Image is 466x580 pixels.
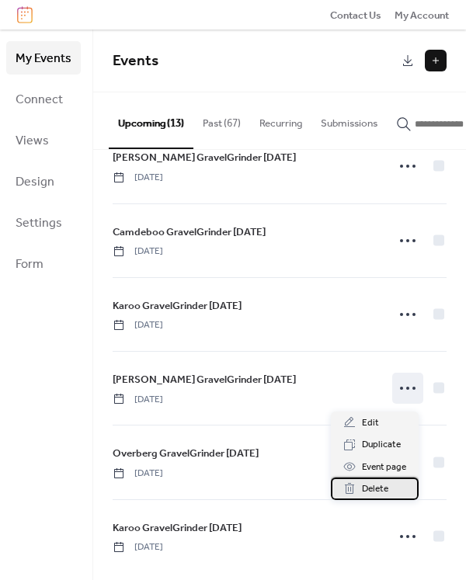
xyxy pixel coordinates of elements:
span: Karoo GravelGrinder [DATE] [113,298,242,314]
a: Contact Us [330,7,381,23]
a: Karoo GravelGrinder [DATE] [113,519,242,537]
a: Views [6,123,81,157]
a: Camdeboo GravelGrinder [DATE] [113,224,266,241]
span: Events [113,47,158,75]
span: [DATE] [113,245,163,259]
a: Connect [6,82,81,116]
button: Upcoming (13) [109,92,193,148]
span: Delete [362,481,388,497]
span: Connect [16,88,63,112]
span: [DATE] [113,540,163,554]
a: [PERSON_NAME] GravelGrinder [DATE] [113,371,296,388]
img: logo [17,6,33,23]
button: Past (67) [193,92,250,147]
span: Contact Us [330,8,381,23]
span: [PERSON_NAME] GravelGrinder [DATE] [113,150,296,165]
span: Camdeboo GravelGrinder [DATE] [113,224,266,240]
span: Duplicate [362,437,401,453]
span: [DATE] [113,467,163,481]
a: Karoo GravelGrinder [DATE] [113,297,242,314]
a: Form [6,247,81,280]
span: Edit [362,415,379,431]
span: Form [16,252,43,276]
span: [PERSON_NAME] GravelGrinder [DATE] [113,372,296,387]
a: Overberg GravelGrinder [DATE] [113,445,259,462]
span: Settings [16,211,62,235]
span: My Events [16,47,71,71]
span: [DATE] [113,171,163,185]
a: Settings [6,206,81,239]
span: Karoo GravelGrinder [DATE] [113,520,242,536]
a: [PERSON_NAME] GravelGrinder [DATE] [113,149,296,166]
a: Design [6,165,81,198]
span: Overberg GravelGrinder [DATE] [113,446,259,461]
a: My Events [6,41,81,75]
button: Submissions [311,92,387,147]
span: Event page [362,460,406,475]
span: Design [16,170,54,194]
span: [DATE] [113,318,163,332]
button: Recurring [250,92,311,147]
a: My Account [395,7,449,23]
span: [DATE] [113,393,163,407]
span: Views [16,129,49,153]
span: My Account [395,8,449,23]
